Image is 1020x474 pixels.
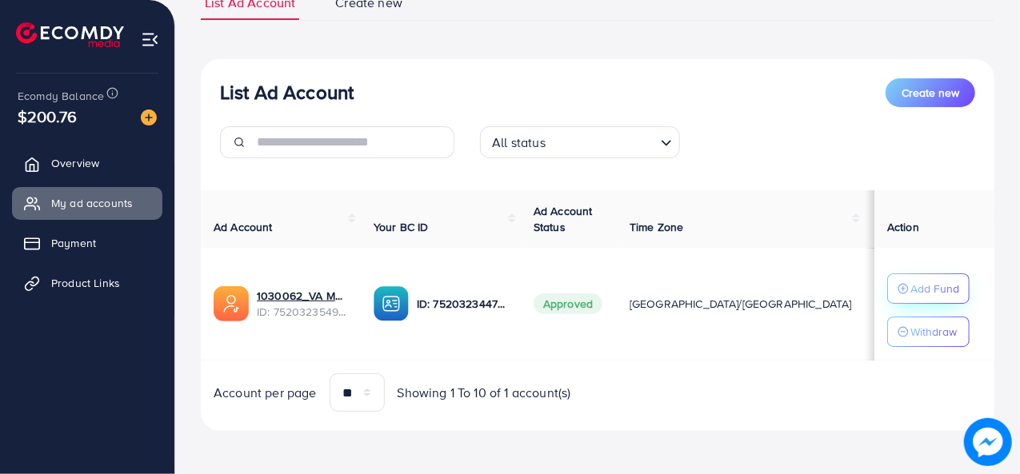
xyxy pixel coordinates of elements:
[417,294,508,313] p: ID: 7520323447080386577
[12,187,162,219] a: My ad accounts
[910,322,957,341] p: Withdraw
[374,219,429,235] span: Your BC ID
[964,418,1011,465] img: image
[902,85,959,101] span: Create new
[214,384,317,402] span: Account per page
[398,384,571,402] span: Showing 1 To 10 of 1 account(s)
[257,288,348,321] div: <span class='underline'>1030062_VA Mart_1750961786112</span></br>7520323549103292433
[214,286,249,321] img: ic-ads-acc.e4c84228.svg
[489,131,549,154] span: All status
[910,279,959,298] p: Add Fund
[12,267,162,299] a: Product Links
[18,88,104,104] span: Ecomdy Balance
[51,275,120,291] span: Product Links
[141,110,157,125] img: image
[141,30,159,49] img: menu
[534,293,602,314] span: Approved
[18,105,77,128] span: $200.76
[16,22,124,47] img: logo
[886,78,975,107] button: Create new
[257,304,348,320] span: ID: 7520323549103292433
[257,288,348,304] a: 1030062_VA Mart_1750961786112
[12,227,162,259] a: Payment
[214,219,273,235] span: Ad Account
[534,203,593,235] span: Ad Account Status
[887,219,919,235] span: Action
[550,128,654,154] input: Search for option
[887,273,970,304] button: Add Fund
[220,81,354,104] h3: List Ad Account
[51,195,133,211] span: My ad accounts
[12,147,162,179] a: Overview
[630,219,683,235] span: Time Zone
[480,126,680,158] div: Search for option
[51,235,96,251] span: Payment
[374,286,409,321] img: ic-ba-acc.ded83a64.svg
[887,317,970,347] button: Withdraw
[51,155,99,171] span: Overview
[630,296,852,312] span: [GEOGRAPHIC_DATA]/[GEOGRAPHIC_DATA]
